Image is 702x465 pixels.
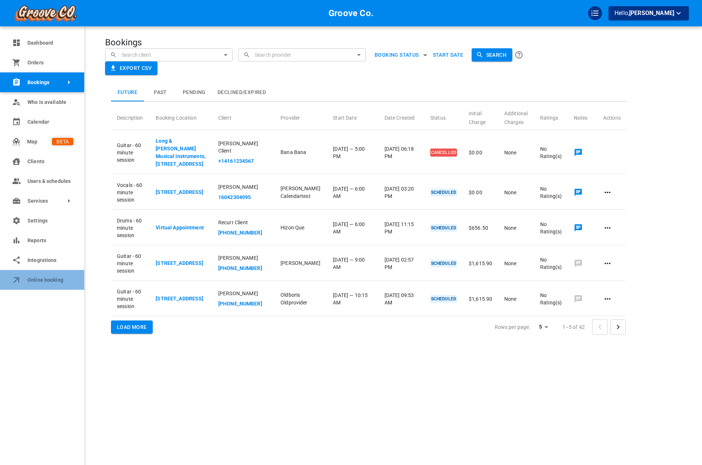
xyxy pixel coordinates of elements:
span: $1,615.90 [469,260,492,266]
td: No Rating(s) [534,176,568,210]
span: Clients [27,158,73,165]
p: +14161234567 [218,157,269,165]
div: QuickStart Guide [588,6,602,20]
th: Ratings [534,103,568,130]
p: SCHEDULED [430,188,457,196]
td: No Rating(s) [534,247,568,281]
p: Hizon Que [281,224,321,232]
th: Status [424,103,463,130]
p: Oldboris Oldprovider [281,291,321,307]
td: [DATE] 09:53 AM [379,282,424,316]
span: [PERSON_NAME] [218,254,269,262]
span: [PERSON_NAME] [218,290,269,297]
td: [DATE] 11:15 PM [379,211,424,245]
button: Go to next page [610,319,626,335]
p: [PHONE_NUMBER] [218,300,269,308]
div: 5 [533,322,551,332]
button: Hello,[PERSON_NAME] [609,6,689,20]
p: Hello, [614,9,683,18]
h6: Groove Co. [328,6,374,20]
span: Guitar - 60 minute session [117,142,144,164]
button: Open [220,50,231,60]
span: Integrations [27,256,73,264]
span: Users & schedules [27,177,73,185]
th: Description [111,103,150,130]
button: Future [111,84,144,101]
span: Online booking [27,276,73,284]
button: Search [472,48,512,62]
input: Search provider [253,48,361,61]
p: [PHONE_NUMBER] [218,229,269,237]
span: $0.00 [469,150,482,155]
td: [DATE] — 6:00 AM [327,176,378,210]
p: SCHEDULED [430,224,457,232]
span: Services [27,197,34,205]
button: Export CSV [105,61,157,75]
span: Guitar - 60 minute session [117,288,144,310]
span: Orders [27,59,73,67]
p: SCHEDULED [430,295,457,303]
td: [DATE] — 10:15 AM [327,282,378,316]
td: [DATE] 03:20 PM [379,176,424,210]
span: Vocals - 60 minute session [117,181,144,203]
p: [PERSON_NAME] Calendartest [281,185,321,200]
th: Start Date [327,103,378,130]
p: [STREET_ADDRESS] [156,259,207,267]
span: Drums - 60 minute session [117,217,144,239]
button: Pending [177,84,212,101]
p: Bana Bana [281,149,321,156]
th: Booking Location [150,103,212,130]
button: Past [144,84,177,101]
span: Recurr Client [218,219,269,226]
td: None [498,131,534,174]
span: Calendar [27,118,73,126]
th: Additional Charges [498,103,534,130]
button: Load More [111,320,153,334]
span: $1,615.90 [469,296,492,302]
button: Click the Search button to submit your search. All name/email searches are CASE SENSITIVE. To sea... [512,48,525,61]
span: Map [27,138,52,146]
button: BOOKING STATUS [372,48,430,62]
td: None [498,211,534,245]
td: No Rating(s) [534,282,568,316]
th: Actions [597,103,627,130]
td: [DATE] 06:18 PM [379,131,424,174]
th: Provider [275,103,327,130]
td: [DATE] — 6:00 AM [327,211,378,245]
p: Rows per page: [495,323,530,331]
p: Virtual Appointment [156,224,207,232]
input: Search client [120,48,227,61]
th: Notes [568,103,597,130]
td: No Rating(s) [534,131,568,174]
span: Bookings [27,79,34,86]
p: Long & [PERSON_NAME] Musical Instruments, [STREET_ADDRESS] [156,137,207,168]
span: [PERSON_NAME] Client [218,140,269,154]
p: CANCELLED [430,149,457,157]
p: [STREET_ADDRESS] [156,188,207,196]
span: Settings [27,217,73,225]
span: $656.50 [469,225,488,231]
p: [STREET_ADDRESS] [156,295,207,303]
span: $0.00 [469,190,482,195]
td: [DATE] — 5:00 PM [327,131,378,174]
p: [PHONE_NUMBER] [218,265,269,272]
td: No Rating(s) [534,211,568,245]
th: Date Created [379,103,424,130]
span: Who is available [27,98,73,106]
span: Guitar - 60 minute session [117,252,144,274]
p: 16042304095 [218,194,269,201]
td: None [498,282,534,316]
td: None [498,176,534,210]
p: 1–5 of 42 [562,323,585,331]
td: None [498,247,534,281]
p: SCHEDULED [430,259,457,267]
button: Declined/Expired [212,84,272,101]
button: Open [354,50,364,60]
span: [PERSON_NAME] [218,183,269,191]
th: Client [212,103,275,130]
img: company-logo [13,4,78,22]
span: BETA [52,138,73,146]
p: [PERSON_NAME] [281,259,321,267]
th: Initial Charge [463,103,498,130]
span: Dashboard [27,39,73,47]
